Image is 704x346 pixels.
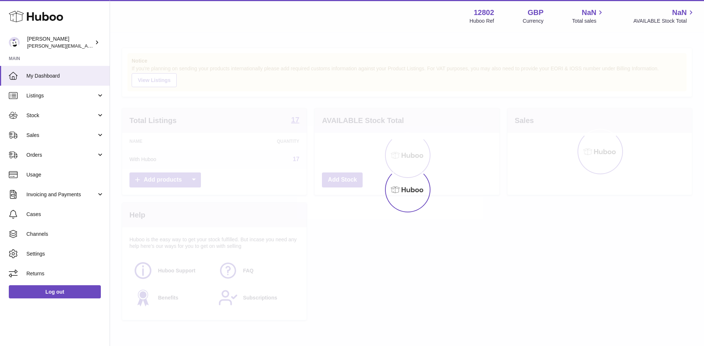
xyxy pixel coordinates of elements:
span: Stock [26,112,96,119]
span: Total sales [572,18,605,25]
strong: GBP [528,8,543,18]
div: Currency [523,18,544,25]
a: NaN Total sales [572,8,605,25]
span: Settings [26,250,104,257]
span: [PERSON_NAME][EMAIL_ADDRESS][PERSON_NAME][DOMAIN_NAME] [27,43,186,49]
a: NaN AVAILABLE Stock Total [633,8,695,25]
span: Returns [26,270,104,277]
div: [PERSON_NAME] [27,36,93,49]
span: Usage [26,171,104,178]
span: Cases [26,211,104,218]
img: jason.devine@huboo.com [9,37,20,48]
div: Huboo Ref [470,18,494,25]
span: Listings [26,92,96,99]
span: Orders [26,152,96,159]
span: My Dashboard [26,72,104,79]
span: NaN [672,8,687,18]
span: AVAILABLE Stock Total [633,18,695,25]
a: Log out [9,285,101,298]
span: Sales [26,132,96,139]
span: NaN [582,8,596,18]
strong: 12802 [474,8,494,18]
span: Channels [26,231,104,238]
span: Invoicing and Payments [26,191,96,198]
